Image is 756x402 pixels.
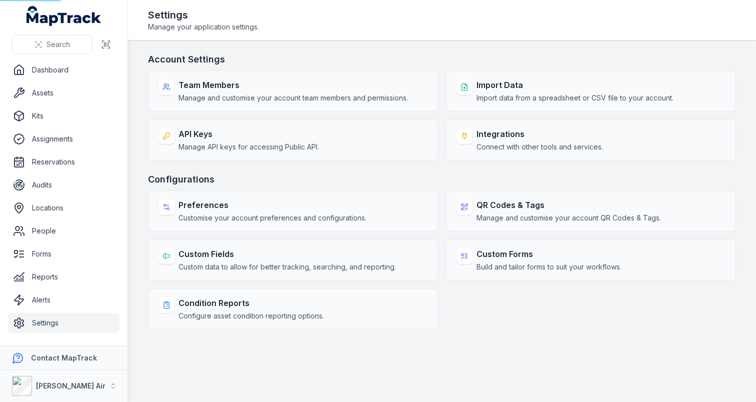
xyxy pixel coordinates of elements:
a: Kits [8,106,119,126]
a: Condition ReportsConfigure asset condition reporting options. [148,288,438,329]
a: API KeysManage API keys for accessing Public API. [148,119,438,160]
a: Team MembersManage and customise your account team members and permissions. [148,70,438,111]
span: Configure asset condition reporting options. [178,311,324,321]
strong: Condition Reports [178,297,324,309]
span: Manage and customise your account team members and permissions. [178,93,408,103]
strong: Custom Fields [178,248,396,260]
strong: Integrations [476,128,603,140]
strong: API Keys [178,128,319,140]
span: Customise your account preferences and configurations. [178,213,366,223]
strong: Team Members [178,79,408,91]
h3: Configurations [148,172,736,186]
a: QR Codes & TagsManage and customise your account QR Codes & Tags. [446,190,736,231]
span: Import data from a spreadsheet or CSV file to your account. [476,93,673,103]
span: Manage and customise your account QR Codes & Tags. [476,213,661,223]
a: People [8,221,119,241]
span: Manage your application settings. [148,22,259,32]
a: Audits [8,175,119,195]
a: Assignments [8,129,119,149]
span: Search [46,39,70,49]
a: Custom FormsBuild and tailor forms to suit your workflows. [446,239,736,280]
strong: [PERSON_NAME] Air [36,381,105,390]
a: Forms [8,244,119,264]
a: Dashboard [8,60,119,80]
a: Settings [8,313,119,333]
a: PreferencesCustomise your account preferences and configurations. [148,190,438,231]
span: Connect with other tools and services. [476,142,603,152]
span: Custom data to allow for better tracking, searching, and reporting. [178,262,396,272]
strong: Contact MapTrack [31,353,97,362]
span: Manage API keys for accessing Public API. [178,142,319,152]
a: MapTrack [26,6,101,26]
a: Alerts [8,290,119,310]
a: Custom FieldsCustom data to allow for better tracking, searching, and reporting. [148,239,438,280]
h3: Account Settings [148,52,736,66]
a: Reservations [8,152,119,172]
strong: Preferences [178,199,366,211]
h2: Settings [148,8,259,22]
strong: Import Data [476,79,673,91]
strong: QR Codes & Tags [476,199,661,211]
span: Build and tailor forms to suit your workflows. [476,262,621,272]
a: Import DataImport data from a spreadsheet or CSV file to your account. [446,70,736,111]
strong: Custom Forms [476,248,621,260]
button: Search [12,35,92,54]
a: Locations [8,198,119,218]
a: Reports [8,267,119,287]
a: Assets [8,83,119,103]
a: IntegrationsConnect with other tools and services. [446,119,736,160]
